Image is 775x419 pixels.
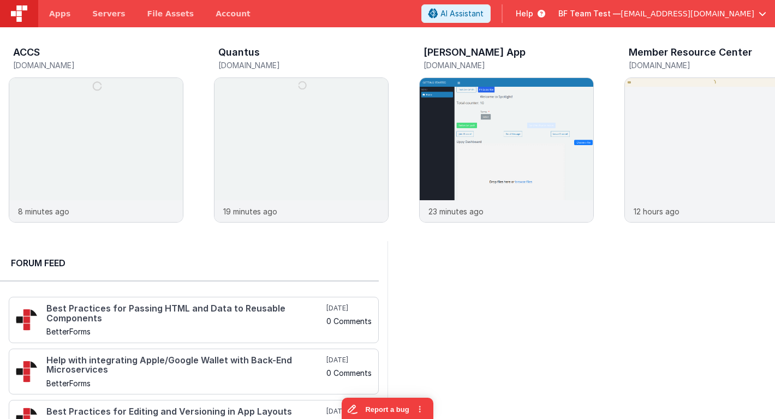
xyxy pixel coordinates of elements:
h5: BetterForms [46,379,324,387]
p: 12 hours ago [634,206,679,217]
span: Help [516,8,533,19]
h5: [DATE] [326,356,372,364]
h2: Forum Feed [11,256,368,270]
img: 295_2.png [16,309,38,331]
h4: Help with integrating Apple/Google Wallet with Back-End Microservices [46,356,324,375]
h4: Best Practices for Editing and Versioning in App Layouts [46,407,324,417]
h3: [PERSON_NAME] App [424,47,526,58]
h5: 0 Comments [326,317,372,325]
span: Apps [49,8,70,19]
p: 23 minutes ago [428,206,484,217]
a: Best Practices for Passing HTML and Data to Reusable Components BetterForms [DATE] 0 Comments [9,297,379,343]
a: Help with integrating Apple/Google Wallet with Back-End Microservices BetterForms [DATE] 0 Comments [9,349,379,395]
h5: 0 Comments [326,369,372,377]
span: Servers [92,8,125,19]
h5: [DATE] [326,407,372,416]
h3: Member Resource Center [629,47,752,58]
h3: Quantus [218,47,260,58]
span: File Assets [147,8,194,19]
h4: Best Practices for Passing HTML and Data to Reusable Components [46,304,324,323]
h5: BetterForms [46,327,324,336]
p: 19 minutes ago [223,206,277,217]
img: 295_2.png [16,361,38,382]
h5: [DOMAIN_NAME] [424,61,594,69]
h5: [DATE] [326,304,372,313]
h5: [DOMAIN_NAME] [218,61,389,69]
span: AI Assistant [440,8,484,19]
h5: [DOMAIN_NAME] [13,61,183,69]
span: BF Team Test — [558,8,621,19]
h3: ACCS [13,47,40,58]
button: AI Assistant [421,4,491,23]
span: [EMAIL_ADDRESS][DOMAIN_NAME] [621,8,754,19]
button: BF Team Test — [EMAIL_ADDRESS][DOMAIN_NAME] [558,8,766,19]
